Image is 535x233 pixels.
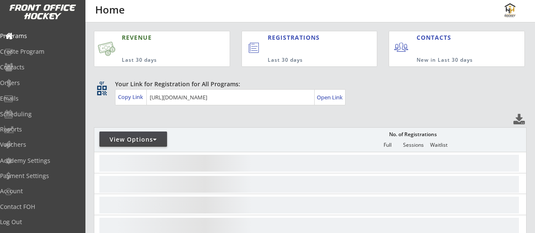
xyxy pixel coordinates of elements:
div: New in Last 30 days [417,57,485,64]
div: Full [375,142,401,148]
div: qr [96,80,107,85]
div: CONTACTS [417,33,455,42]
div: Sessions [401,142,426,148]
div: Last 30 days [268,57,343,64]
button: qr_code [96,84,108,97]
div: Last 30 days [122,57,194,64]
div: REVENUE [122,33,194,42]
div: REGISTRATIONS [268,33,342,42]
div: Open Link [317,94,343,101]
div: Your Link for Registration for All Programs: [115,80,500,88]
div: Copy Link [118,93,145,101]
a: Open Link [317,91,343,103]
div: View Options [99,135,167,144]
div: No. of Registrations [387,132,439,137]
div: Waitlist [426,142,452,148]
